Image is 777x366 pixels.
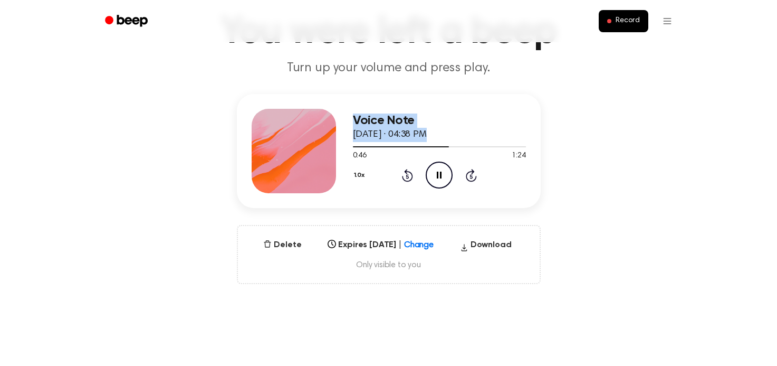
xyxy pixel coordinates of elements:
span: 1:24 [512,151,525,162]
button: 1.0x [353,166,369,184]
button: Record [599,10,648,32]
button: Download [456,239,516,256]
span: 0:46 [353,151,367,162]
button: Delete [259,239,305,251]
button: Open menu [655,8,680,34]
h3: Voice Note [353,114,526,128]
span: [DATE] · 04:38 PM [353,130,427,139]
span: Record [616,16,639,26]
span: Only visible to you [251,260,527,270]
a: Beep [98,11,157,32]
p: Turn up your volume and press play. [186,60,591,77]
